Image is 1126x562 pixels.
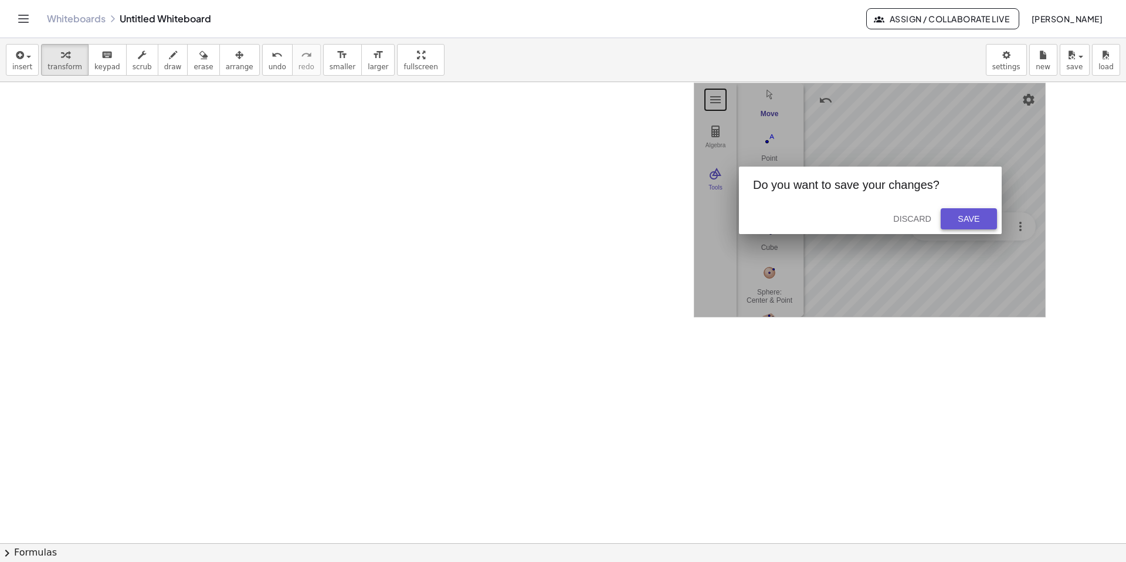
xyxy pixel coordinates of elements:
span: new [1036,63,1050,71]
span: keypad [94,63,120,71]
button: format_sizesmaller [323,44,362,76]
button: load [1092,44,1120,76]
button: format_sizelarger [361,44,395,76]
button: Save [941,208,997,229]
span: save [1066,63,1083,71]
span: load [1098,63,1114,71]
button: [PERSON_NAME] [1022,8,1112,29]
span: transform [48,63,82,71]
span: redo [299,63,314,71]
i: format_size [337,48,348,62]
button: save [1060,44,1090,76]
button: arrange [219,44,260,76]
div: Save [950,214,988,224]
button: insert [6,44,39,76]
span: settings [992,63,1020,71]
button: Discard [888,208,936,229]
i: undo [272,48,283,62]
span: Assign / Collaborate Live [876,13,1009,24]
div: Discard [893,214,931,224]
i: keyboard [101,48,113,62]
span: arrange [226,63,253,71]
button: new [1029,44,1057,76]
span: fullscreen [403,63,437,71]
button: fullscreen [397,44,444,76]
span: larger [368,63,388,71]
button: Assign / Collaborate Live [866,8,1019,29]
button: undoundo [262,44,293,76]
button: erase [187,44,219,76]
button: keyboardkeypad [88,44,127,76]
i: redo [301,48,312,62]
span: scrub [133,63,152,71]
button: scrub [126,44,158,76]
button: draw [158,44,188,76]
span: draw [164,63,182,71]
button: Toggle navigation [14,9,33,28]
a: Whiteboards [47,13,106,25]
span: erase [194,63,213,71]
div: 3D Calculator [694,83,1046,317]
button: redoredo [292,44,321,76]
span: [PERSON_NAME] [1031,13,1103,24]
span: smaller [330,63,355,71]
div: Do you want to save your changes? [753,178,1002,192]
button: settings [986,44,1027,76]
button: transform [41,44,89,76]
span: insert [12,63,32,71]
span: undo [269,63,286,71]
i: format_size [372,48,384,62]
